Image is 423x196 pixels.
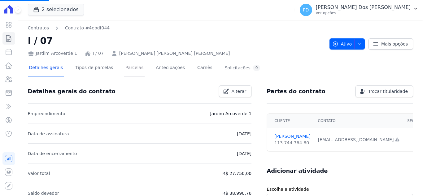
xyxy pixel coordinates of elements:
p: Data de assinatura [28,130,69,137]
a: Carnês [196,60,214,76]
a: Tipos de parcelas [74,60,114,76]
span: Ativo [332,38,352,50]
h2: I / 07 [28,34,325,48]
a: [PERSON_NAME] [PERSON_NAME] [PERSON_NAME] [119,50,230,57]
a: Trocar titularidade [355,85,413,97]
p: Valor total [28,170,50,177]
a: Solicitações0 [224,60,262,76]
div: Solicitações [225,65,260,71]
div: 113.744.764-80 [274,140,310,146]
div: 0 [253,65,260,71]
button: Ativo [329,38,365,50]
nav: Breadcrumb [28,25,110,31]
nav: Breadcrumb [28,25,325,31]
p: [DATE] [237,150,251,157]
a: Contrato #4ebdf044 [65,25,110,31]
a: Detalhes gerais [28,60,64,76]
button: PD [PERSON_NAME] Dos [PERSON_NAME] Ver opções [295,1,423,19]
h3: Detalhes gerais do contrato [28,88,116,95]
a: Parcelas [124,60,145,76]
a: Antecipações [155,60,186,76]
p: Ver opções [316,11,411,15]
span: PD [303,8,309,12]
span: Mais opções [381,41,408,47]
h3: Partes do contrato [267,88,325,95]
p: [DATE] [237,130,251,137]
span: Alterar [232,88,246,94]
a: Mais opções [368,38,413,50]
a: I / 07 [93,50,104,57]
th: Contato [314,114,404,128]
p: Empreendimento [28,110,65,117]
a: [PERSON_NAME] [274,133,310,140]
span: Trocar titularidade [368,88,408,94]
h3: Adicionar atividade [267,167,328,175]
p: Jardim Arcoverde 1 [210,110,252,117]
div: [EMAIL_ADDRESS][DOMAIN_NAME] [318,137,400,143]
p: [PERSON_NAME] Dos [PERSON_NAME] [316,4,411,11]
label: Escolha a atividade [267,186,413,193]
th: Cliente [267,114,314,128]
p: R$ 27.750,00 [222,170,251,177]
a: Alterar [219,85,252,97]
div: Jardim Arcoverde 1 [28,50,77,57]
button: 2 selecionados [28,4,84,15]
p: Data de encerramento [28,150,77,157]
a: Contratos [28,25,49,31]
